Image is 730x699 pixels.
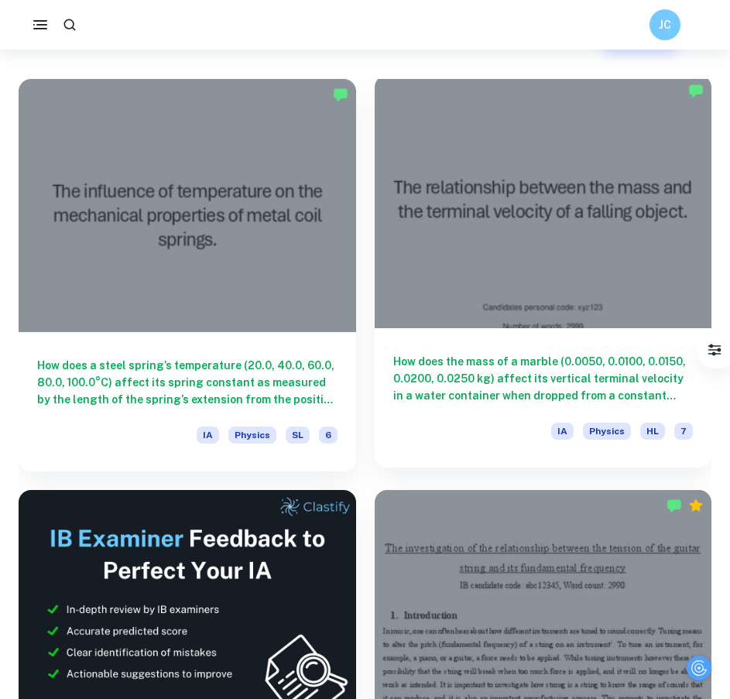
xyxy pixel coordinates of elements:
[319,427,338,444] span: 6
[228,427,276,444] span: Physics
[19,79,356,471] a: How does a steel spring’s temperature (20.0, 40.0, 60.0, 80.0, 100.0°C) affect its spring constan...
[656,16,674,33] h6: JC
[674,423,693,440] span: 7
[699,334,730,365] button: Filter
[37,357,338,408] h6: How does a steel spring’s temperature (20.0, 40.0, 60.0, 80.0, 100.0°C) affect its spring constan...
[640,423,665,440] span: HL
[393,353,694,404] h6: How does the mass of a marble (0.0050, 0.0100, 0.0150, 0.0200, 0.0250 kg) affect its vertical ter...
[688,498,704,513] div: Premium
[667,498,682,513] img: Marked
[688,83,704,98] img: Marked
[551,423,574,440] span: IA
[375,79,712,471] a: How does the mass of a marble (0.0050, 0.0100, 0.0150, 0.0200, 0.0250 kg) affect its vertical ter...
[333,87,348,102] img: Marked
[649,9,680,40] button: JC
[583,423,631,440] span: Physics
[197,427,219,444] span: IA
[286,427,310,444] span: SL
